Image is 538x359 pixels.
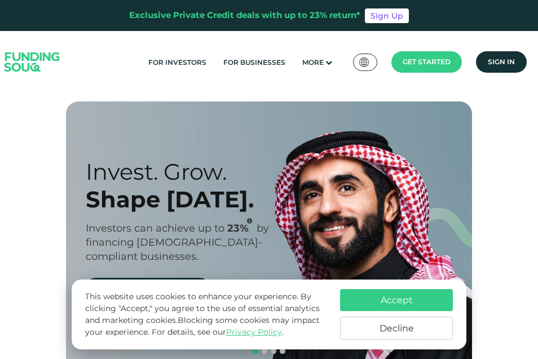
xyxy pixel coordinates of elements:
span: For details, see our . [152,327,284,337]
div: Shape [DATE]. [86,185,277,213]
a: Sign Up [365,8,409,23]
a: Privacy Policy [226,327,282,337]
button: navigation [269,347,278,356]
span: Investors can achieve up to [86,222,224,234]
button: navigation [278,347,287,356]
i: 23% IRR (expected) ~ 15% Net yield (expected) [247,218,252,224]
a: For Businesses [221,53,288,72]
a: For Investors [145,53,209,72]
span: 23% [227,222,257,234]
a: Sign in [476,51,527,73]
button: Decline [340,317,453,340]
span: Get started [403,57,451,66]
img: SA Flag [359,57,369,67]
div: Invest. Grow. [86,158,277,185]
span: Sign in [488,57,515,66]
span: Blocking some cookies may impact your experience. [85,315,320,337]
a: Start investing [86,278,210,298]
button: navigation [260,347,269,356]
button: Accept [340,289,453,311]
button: navigation [251,347,260,356]
div: Exclusive Private Credit deals with up to 23% return* [129,9,360,22]
span: by financing [DEMOGRAPHIC_DATA]-compliant businesses. [86,222,269,263]
span: More [302,58,324,67]
p: This website uses cookies to enhance your experience. By clicking "Accept," you agree to the use ... [85,291,329,338]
